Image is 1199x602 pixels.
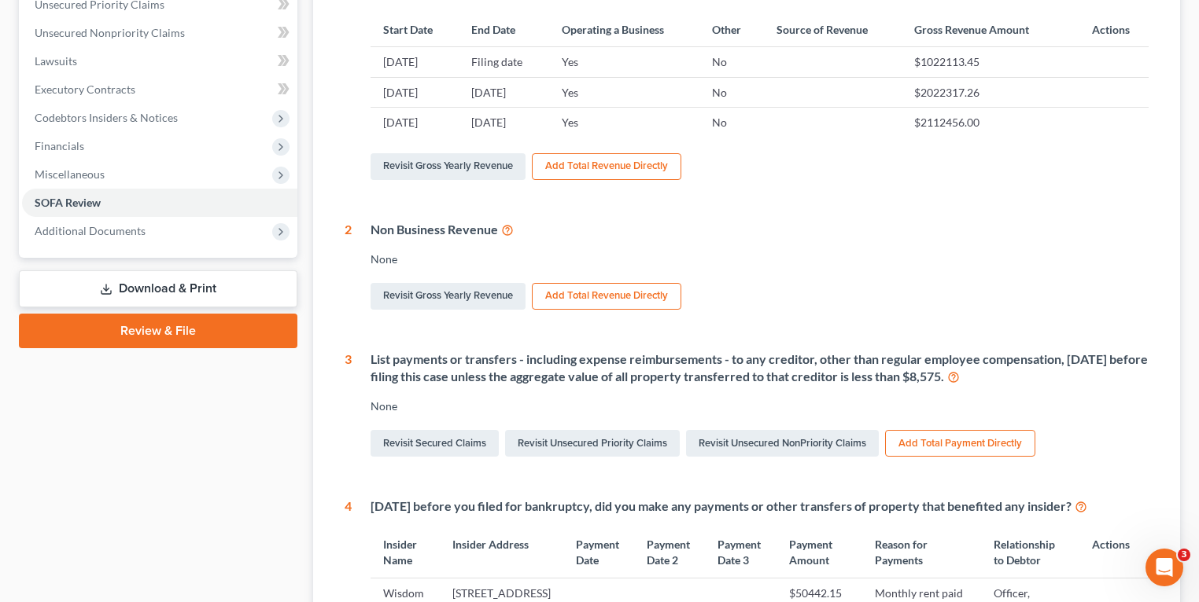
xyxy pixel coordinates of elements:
[371,153,526,180] a: Revisit Gross Yearly Revenue
[371,77,459,107] td: [DATE]
[505,430,680,457] a: Revisit Unsecured Priority Claims
[371,108,459,138] td: [DATE]
[371,497,1149,516] div: [DATE] before you filed for bankruptcy, did you make any payments or other transfers of property ...
[22,189,297,217] a: SOFA Review
[459,13,549,47] th: End Date
[699,108,764,138] td: No
[459,47,549,77] td: Filing date
[902,108,1067,138] td: $2112456.00
[371,13,459,47] th: Start Date
[345,221,352,313] div: 2
[35,167,105,181] span: Miscellaneous
[777,528,863,578] th: Payment Amount
[22,47,297,75] a: Lawsuits
[532,153,681,180] button: Add Total Revenue Directly
[549,77,699,107] td: Yes
[686,430,879,457] a: Revisit Unsecured NonPriority Claims
[1146,549,1183,586] iframe: Intercom live chat
[35,139,84,152] span: Financials
[371,251,1149,267] div: None
[459,108,549,138] td: [DATE]
[19,270,297,307] a: Download & Print
[885,430,1035,457] button: Add Total Payment Directly
[440,528,563,578] th: Insider Address
[699,13,764,47] th: Other
[981,528,1079,578] th: Relationship to Debtor
[1178,549,1190,561] span: 3
[1079,528,1149,578] th: Actions
[563,528,634,578] th: Payment Date
[549,108,699,138] td: Yes
[371,528,440,578] th: Insider Name
[35,196,101,209] span: SOFA Review
[862,528,981,578] th: Reason for Payments
[532,283,681,310] button: Add Total Revenue Directly
[371,398,1149,414] div: None
[35,224,146,237] span: Additional Documents
[371,283,526,310] a: Revisit Gross Yearly Revenue
[902,47,1067,77] td: $1022113.45
[22,75,297,104] a: Executory Contracts
[549,47,699,77] td: Yes
[699,77,764,107] td: No
[705,528,777,578] th: Payment Date 3
[35,111,178,124] span: Codebtors Insiders & Notices
[371,430,499,457] a: Revisit Secured Claims
[35,26,185,39] span: Unsecured Nonpriority Claims
[902,77,1067,107] td: $2022317.26
[699,47,764,77] td: No
[371,47,459,77] td: [DATE]
[459,77,549,107] td: [DATE]
[902,13,1067,47] th: Gross Revenue Amount
[19,314,297,348] a: Review & File
[1067,13,1149,47] th: Actions
[549,13,699,47] th: Operating a Business
[345,351,352,461] div: 3
[764,13,902,47] th: Source of Revenue
[634,528,706,578] th: Payment Date 2
[35,83,135,96] span: Executory Contracts
[35,54,77,68] span: Lawsuits
[371,351,1149,387] div: List payments or transfers - including expense reimbursements - to any creditor, other than regul...
[371,221,1149,239] div: Non Business Revenue
[22,19,297,47] a: Unsecured Nonpriority Claims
